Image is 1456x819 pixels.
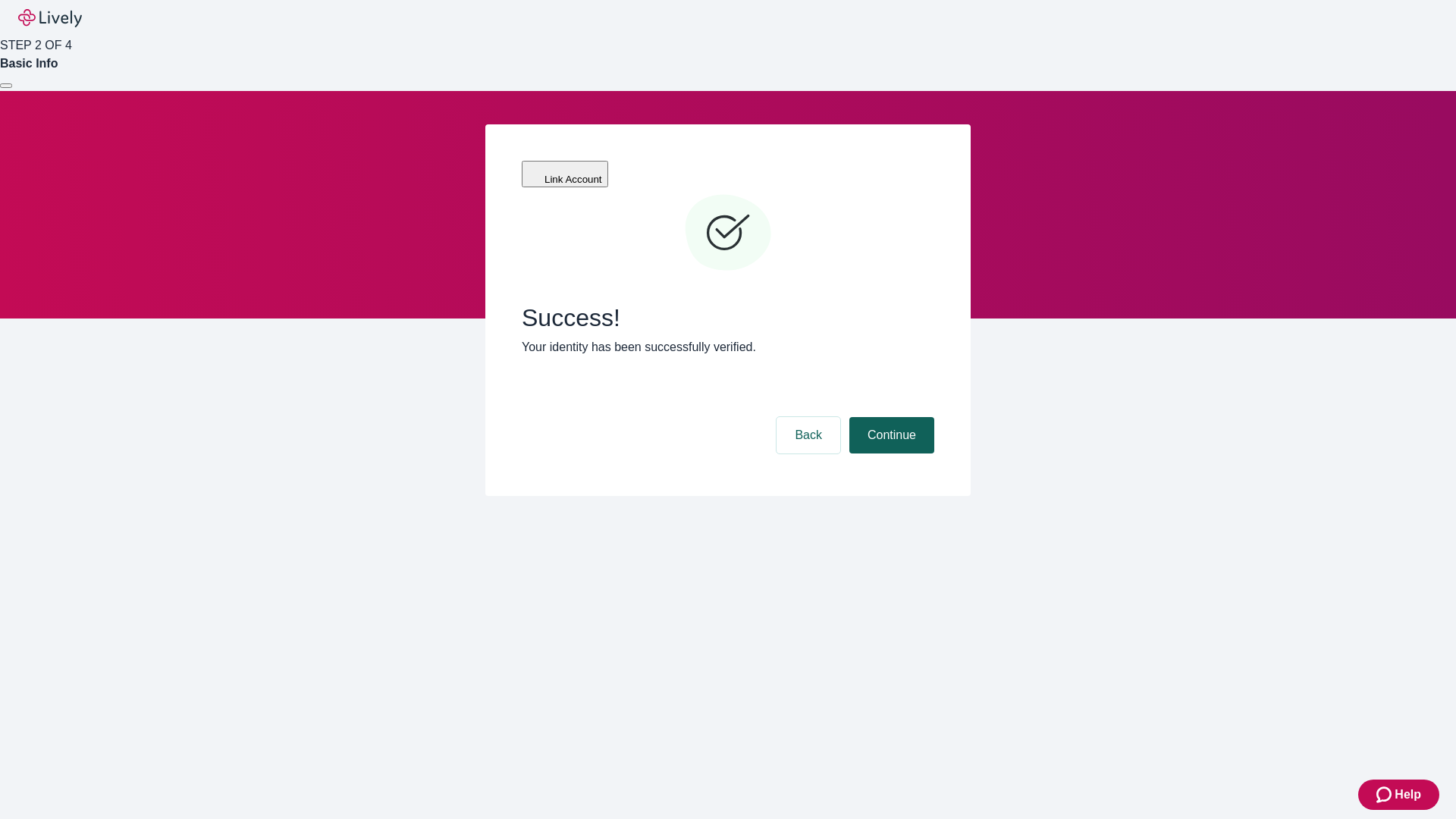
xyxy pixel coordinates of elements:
button: Continue [849,417,934,453]
button: Link Account [522,161,608,187]
span: Success! [522,303,934,332]
p: Your identity has been successfully verified. [522,338,934,356]
img: Lively [18,9,82,27]
button: Zendesk support iconHelp [1358,780,1439,810]
span: Help [1395,786,1421,804]
svg: Zendesk support icon [1376,786,1395,804]
button: Back [777,417,840,453]
svg: Checkmark icon [682,188,773,279]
